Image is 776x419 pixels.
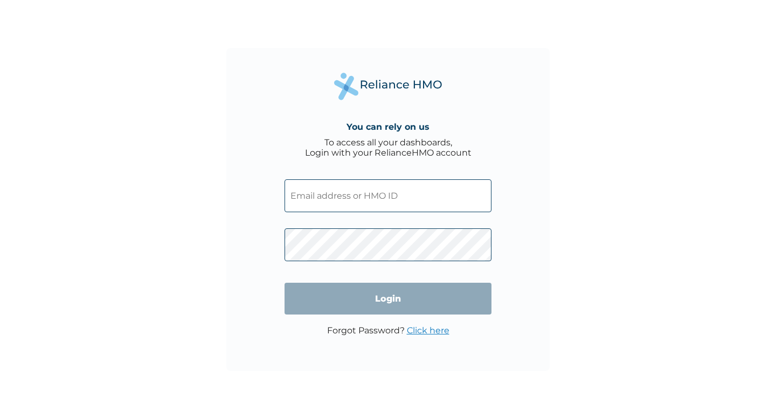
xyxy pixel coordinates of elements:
h4: You can rely on us [347,122,429,132]
img: Reliance Health's Logo [334,73,442,100]
input: Login [285,283,491,315]
div: To access all your dashboards, Login with your RelianceHMO account [305,137,472,158]
input: Email address or HMO ID [285,179,491,212]
a: Click here [407,325,449,336]
p: Forgot Password? [327,325,449,336]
